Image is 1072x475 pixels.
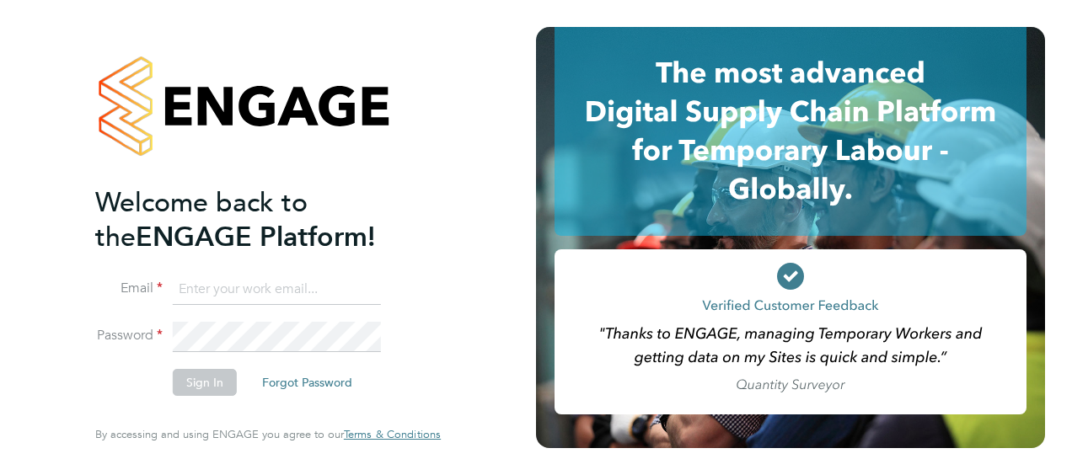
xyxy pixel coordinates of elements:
button: Sign In [173,369,237,396]
a: Terms & Conditions [344,428,441,441]
span: Terms & Conditions [344,427,441,441]
label: Email [95,280,163,297]
span: Welcome back to the [95,186,308,254]
button: Forgot Password [249,369,366,396]
h2: ENGAGE Platform! [95,185,424,254]
span: By accessing and using ENGAGE you agree to our [95,427,441,441]
input: Enter your work email... [173,275,381,305]
label: Password [95,327,163,344]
